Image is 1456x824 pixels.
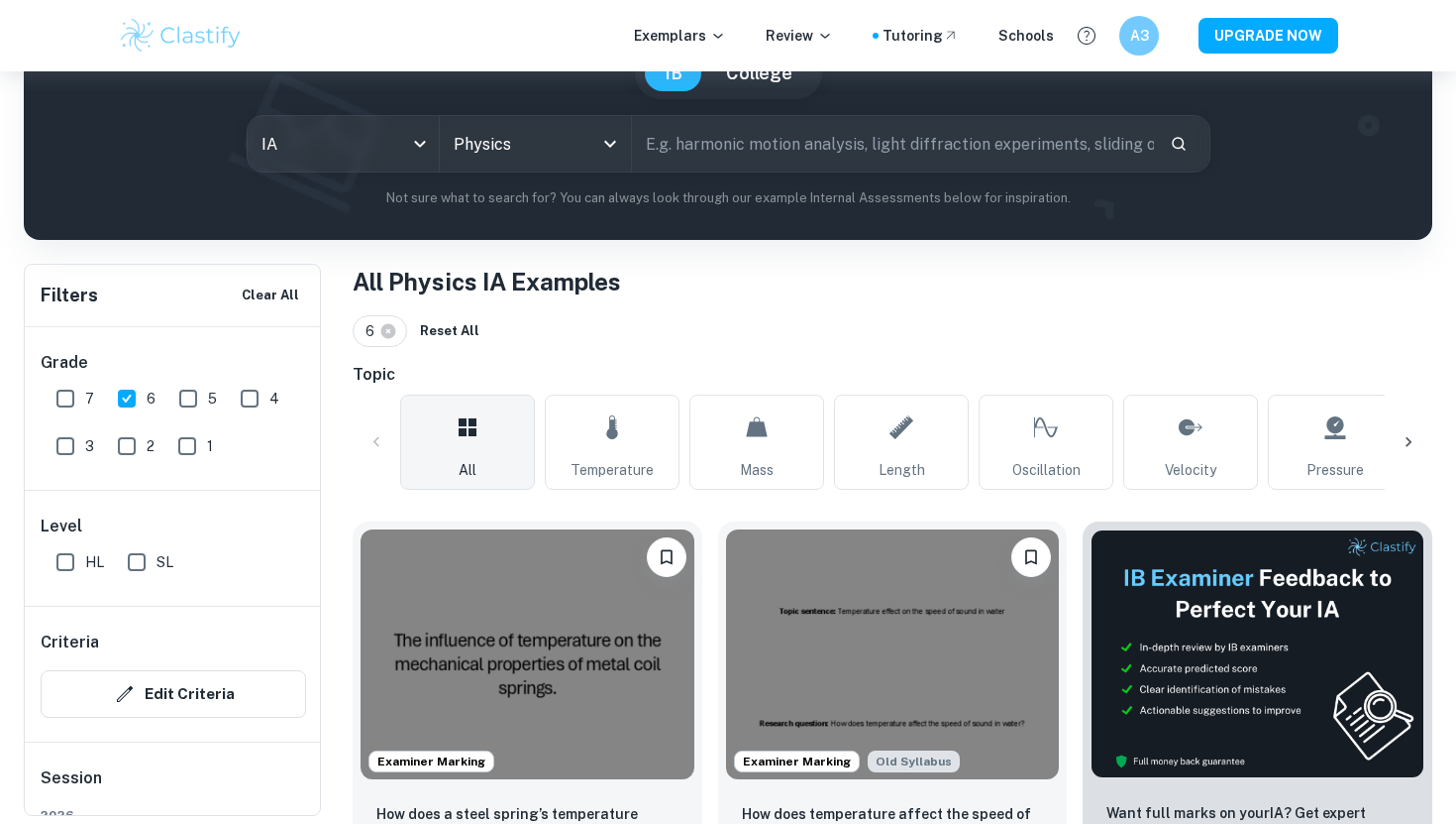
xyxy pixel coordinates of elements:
span: 2026 [41,806,306,824]
span: 4 [269,388,279,410]
h6: A3 [1128,25,1151,47]
button: IB [645,56,702,91]
button: Reset All [415,316,484,346]
p: Not sure what to search for? You can always look through our example Internal Assessments below f... [40,188,1416,208]
img: Physics IA example thumbnail: How does temperature affect the speed of [726,530,1060,779]
div: Starting from the May 2025 session, the Physics IA requirements have changed. It's OK to refer to... [868,751,960,772]
button: Help and Feedback [1070,19,1103,53]
h6: Criteria [41,631,99,654]
span: 6 [365,320,383,342]
button: A3 [1119,16,1159,56]
span: Mass [740,459,774,481]
span: 1 [207,435,213,457]
p: Exemplars [634,25,726,47]
h6: Filters [41,282,98,309]
span: 2 [147,435,155,457]
button: College [706,56,812,91]
h6: Level [41,515,306,538]
span: Pressure [1306,459,1364,481]
button: UPGRADE NOW [1198,18,1338,54]
h6: Session [41,766,306,806]
span: Oscillation [1012,459,1081,481]
span: Temperature [571,459,654,481]
a: Tutoring [883,25,959,47]
div: 6 [353,315,407,347]
span: 5 [208,388,217,410]
h1: All Physics IA Examples [353,264,1432,299]
span: 3 [85,435,94,457]
span: Examiner Marking [735,753,859,770]
p: Review [766,25,833,47]
button: Bookmark [647,537,686,577]
span: 6 [147,388,156,410]
h6: Topic [353,363,1432,387]
button: Bookmark [1011,537,1051,577]
button: Open [596,130,624,158]
span: Old Syllabus [868,751,960,772]
span: All [459,459,476,481]
span: 7 [85,388,94,410]
span: Examiner Marking [369,753,493,770]
div: IA [248,116,439,172]
span: SL [156,551,173,573]
button: Edit Criteria [41,670,306,718]
a: Schools [998,25,1054,47]
span: Velocity [1165,459,1216,481]
span: Length [879,459,925,481]
img: Physics IA example thumbnail: How does a steel spring’s temperature (2 [361,530,694,779]
img: Thumbnail [1091,530,1424,778]
button: Clear All [237,281,304,310]
span: HL [85,551,104,573]
img: Clastify logo [118,16,244,56]
button: Search [1162,127,1196,161]
h6: Grade [41,351,306,375]
input: E.g. harmonic motion analysis, light diffraction experiments, sliding objects down a ramp... [632,116,1154,172]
